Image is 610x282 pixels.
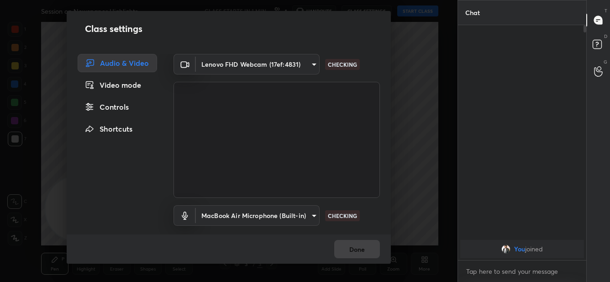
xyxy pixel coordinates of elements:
[525,245,543,253] span: joined
[196,205,320,226] div: Lenovo FHD Webcam (17ef:4831)
[78,98,157,116] div: Controls
[78,120,157,138] div: Shortcuts
[458,238,586,260] div: grid
[514,245,525,253] span: You
[458,0,487,25] p: Chat
[328,212,357,220] p: CHECKING
[604,59,607,65] p: G
[78,54,157,72] div: Audio & Video
[328,60,357,69] p: CHECKING
[605,7,607,14] p: T
[78,76,157,94] div: Video mode
[85,22,142,36] h2: Class settings
[501,245,510,254] img: fbb3c24a9d964a2d9832b95166ca1330.jpg
[196,54,320,74] div: Lenovo FHD Webcam (17ef:4831)
[604,33,607,40] p: D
